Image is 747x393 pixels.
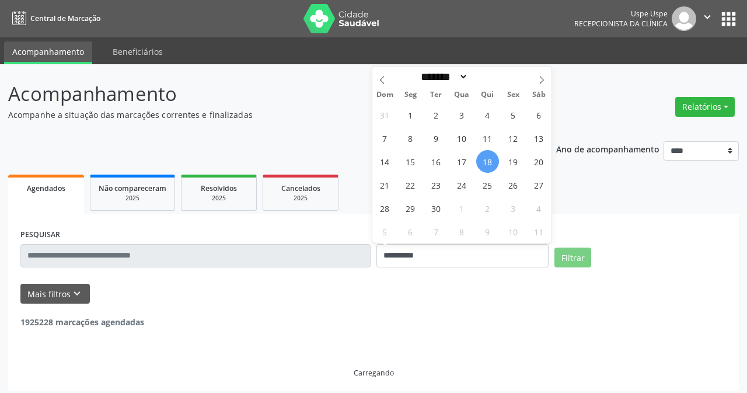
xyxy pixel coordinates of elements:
span: Setembro 17, 2025 [451,150,473,173]
button: Relatórios [675,97,735,117]
span: Outubro 5, 2025 [373,220,396,243]
div: 2025 [190,194,248,203]
span: Setembro 9, 2025 [425,127,448,149]
span: Setembro 8, 2025 [399,127,422,149]
span: Outubro 2, 2025 [476,197,499,220]
button: Filtrar [554,248,591,267]
span: Setembro 7, 2025 [373,127,396,149]
button: Mais filtroskeyboard_arrow_down [20,284,90,304]
span: Setembro 26, 2025 [502,173,525,196]
span: Recepcionista da clínica [574,19,668,29]
div: Carregando [354,368,394,378]
span: Setembro 14, 2025 [373,150,396,173]
p: Acompanhamento [8,79,519,109]
span: Setembro 25, 2025 [476,173,499,196]
a: Central de Marcação [8,9,100,28]
div: 2025 [271,194,330,203]
span: Sex [500,91,526,99]
span: Outubro 1, 2025 [451,197,473,220]
span: Agosto 31, 2025 [373,103,396,126]
span: Setembro 6, 2025 [528,103,550,126]
span: Setembro 28, 2025 [373,197,396,220]
input: Year [468,71,507,83]
span: Outubro 3, 2025 [502,197,525,220]
span: Não compareceram [99,183,166,193]
span: Setembro 19, 2025 [502,150,525,173]
span: Setembro 13, 2025 [528,127,550,149]
span: Setembro 5, 2025 [502,103,525,126]
span: Setembro 4, 2025 [476,103,499,126]
span: Agendados [27,183,65,193]
span: Setembro 27, 2025 [528,173,550,196]
img: img [672,6,696,31]
span: Setembro 20, 2025 [528,150,550,173]
i: keyboard_arrow_down [71,287,83,300]
span: Setembro 29, 2025 [399,197,422,220]
div: 2025 [99,194,166,203]
span: Setembro 2, 2025 [425,103,448,126]
p: Ano de acompanhamento [556,141,659,156]
span: Sáb [526,91,551,99]
span: Central de Marcação [30,13,100,23]
label: PESQUISAR [20,226,60,244]
select: Month [417,71,469,83]
span: Setembro 30, 2025 [425,197,448,220]
span: Setembro 11, 2025 [476,127,499,149]
a: Beneficiários [104,41,171,62]
span: Setembro 15, 2025 [399,150,422,173]
span: Outubro 11, 2025 [528,220,550,243]
span: Setembro 12, 2025 [502,127,525,149]
button:  [696,6,718,31]
span: Resolvidos [201,183,237,193]
strong: 1925228 marcações agendadas [20,317,144,328]
span: Ter [423,91,449,99]
span: Setembro 3, 2025 [451,103,473,126]
button: apps [718,9,739,29]
span: Outubro 4, 2025 [528,197,550,220]
span: Qui [474,91,500,99]
span: Setembro 21, 2025 [373,173,396,196]
span: Seg [397,91,423,99]
span: Outubro 6, 2025 [399,220,422,243]
span: Outubro 8, 2025 [451,220,473,243]
p: Acompanhe a situação das marcações correntes e finalizadas [8,109,519,121]
span: Setembro 18, 2025 [476,150,499,173]
span: Outubro 7, 2025 [425,220,448,243]
i:  [701,11,714,23]
div: Uspe Uspe [574,9,668,19]
span: Outubro 10, 2025 [502,220,525,243]
span: Setembro 22, 2025 [399,173,422,196]
span: Dom [372,91,398,99]
span: Cancelados [281,183,320,193]
span: Setembro 23, 2025 [425,173,448,196]
span: Qua [449,91,474,99]
span: Outubro 9, 2025 [476,220,499,243]
span: Setembro 1, 2025 [399,103,422,126]
span: Setembro 24, 2025 [451,173,473,196]
span: Setembro 16, 2025 [425,150,448,173]
span: Setembro 10, 2025 [451,127,473,149]
a: Acompanhamento [4,41,92,64]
